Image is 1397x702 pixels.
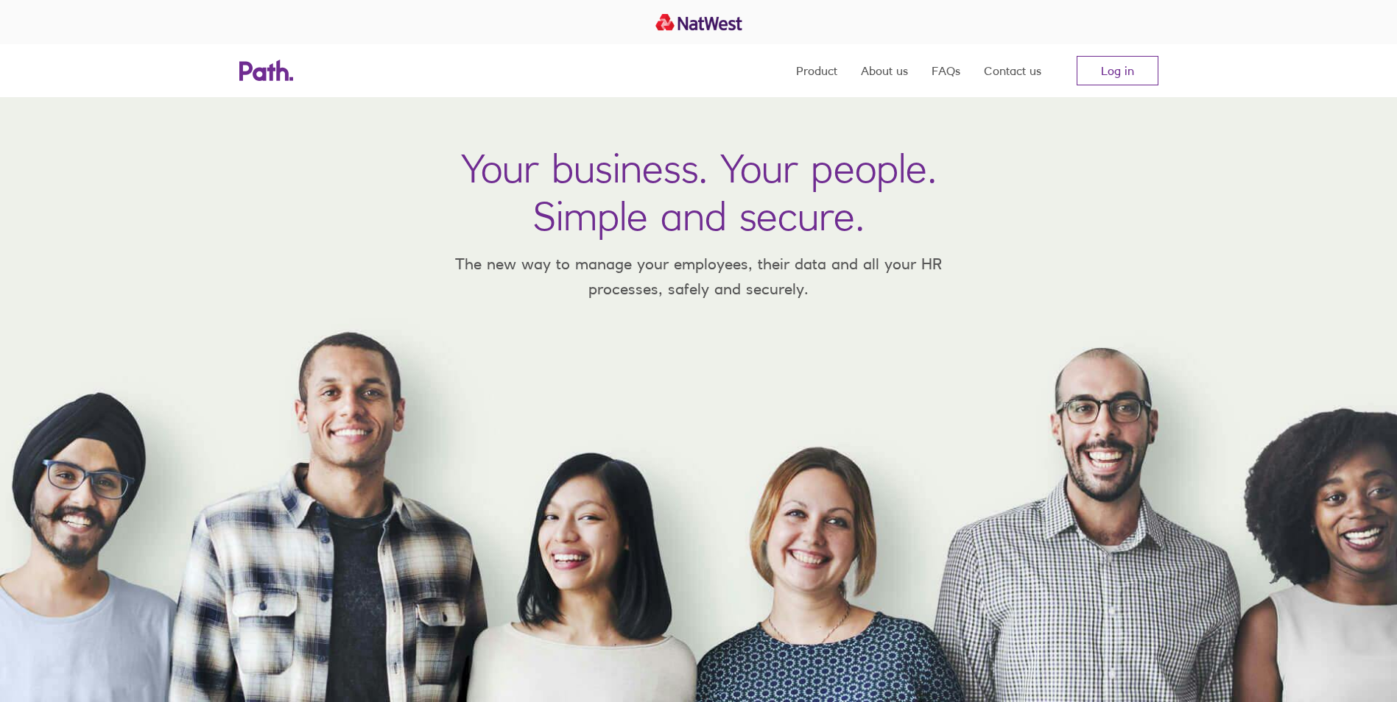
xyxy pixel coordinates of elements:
a: Log in [1077,56,1158,85]
a: Contact us [984,44,1041,97]
a: FAQs [932,44,960,97]
a: About us [861,44,908,97]
a: Product [796,44,837,97]
p: The new way to manage your employees, their data and all your HR processes, safely and securely. [434,252,964,301]
h1: Your business. Your people. Simple and secure. [461,144,937,240]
